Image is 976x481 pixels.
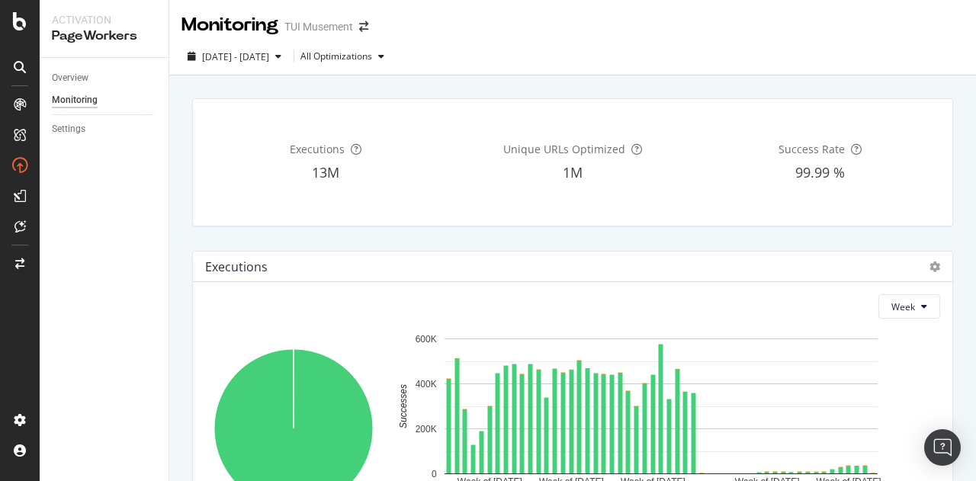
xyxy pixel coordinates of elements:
button: Week [878,294,940,319]
span: 1M [563,163,583,181]
div: Monitoring [181,12,278,38]
span: Success Rate [779,142,845,156]
text: 200K [416,424,437,435]
span: Unique URLs Optimized [503,142,625,156]
text: Successes [398,384,409,428]
div: Overview [52,70,88,86]
span: 13M [312,163,339,181]
div: Open Intercom Messenger [924,429,961,466]
a: Overview [52,70,158,86]
button: [DATE] - [DATE] [181,44,287,69]
div: Monitoring [52,92,98,108]
button: All Optimizations [300,44,390,69]
div: Activation [52,12,156,27]
div: PageWorkers [52,27,156,45]
a: Monitoring [52,92,158,108]
a: Settings [52,121,158,137]
span: 99.99 % [795,163,845,181]
text: 0 [432,469,437,479]
div: Settings [52,121,85,137]
div: All Optimizations [300,52,372,61]
span: [DATE] - [DATE] [202,50,269,63]
span: Executions [290,142,345,156]
div: Executions [205,259,268,274]
span: Week [891,300,915,313]
text: 600K [416,334,437,345]
div: TUI Musement [284,19,353,34]
div: arrow-right-arrow-left [359,21,368,32]
text: 400K [416,379,437,390]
